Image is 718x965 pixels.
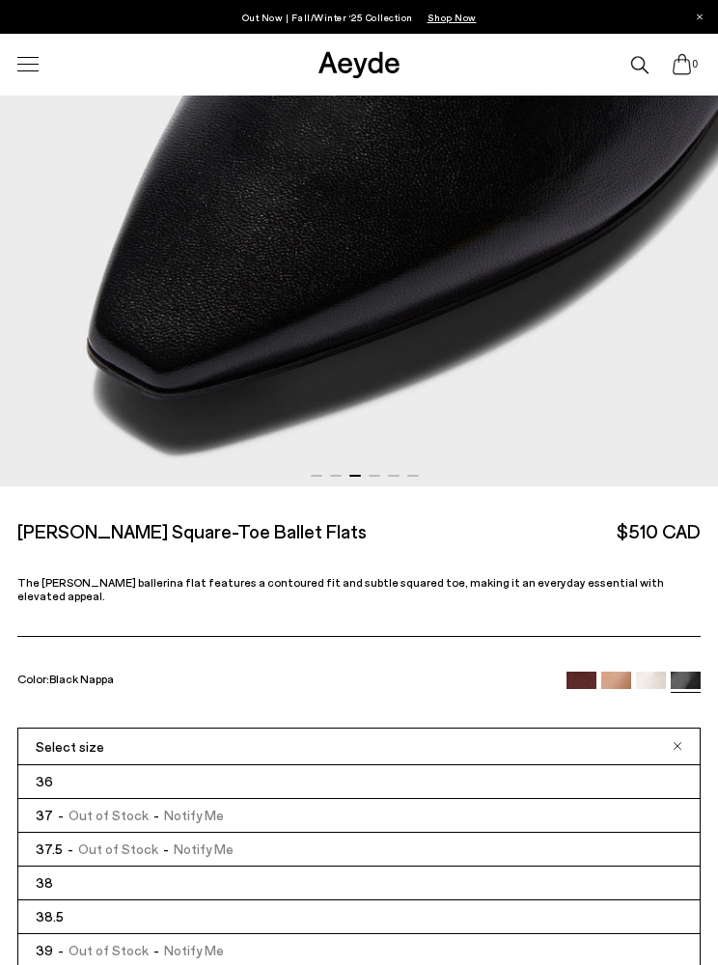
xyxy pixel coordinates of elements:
span: 37 [36,806,53,825]
span: 36 [36,772,53,791]
span: Go to slide 5 [388,475,400,477]
span: Out of Stock Notify Me [53,941,225,960]
span: 39 [36,941,53,960]
span: 38.5 [36,907,64,926]
span: Go to slide 3 [349,475,361,477]
span: - [53,942,69,958]
span: - [63,841,78,857]
h2: [PERSON_NAME] Square-Toe Ballet Flats [17,521,367,540]
span: 38 [36,873,53,893]
span: The [PERSON_NAME] ballerina flat features a contoured fit and subtle squared toe, making it an ev... [17,575,664,602]
span: - [158,841,174,857]
span: $510 CAD [617,521,701,540]
span: Out of Stock Notify Me [53,806,225,825]
span: Select size [36,736,104,757]
span: Go to slide 6 [407,475,419,477]
span: Go to slide 2 [330,475,342,477]
span: Black Nappa [49,672,114,685]
span: - [149,807,164,823]
span: Go to slide 1 [311,475,322,477]
div: Color: [17,672,556,693]
span: Go to slide 4 [369,475,380,477]
span: - [149,942,164,958]
span: Out of Stock Notify Me [63,840,235,859]
span: - [53,807,69,823]
span: 37.5 [36,840,63,859]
